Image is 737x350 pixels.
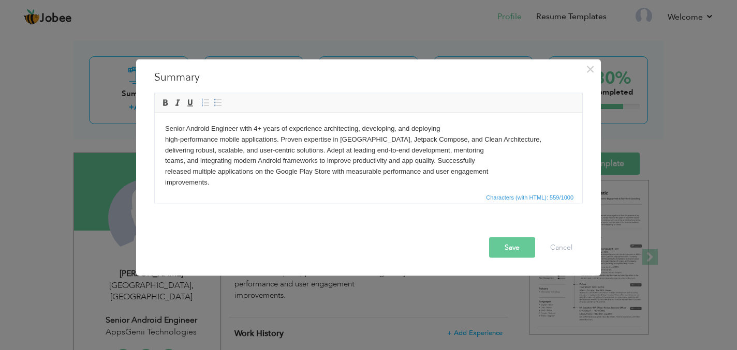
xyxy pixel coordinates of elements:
a: Insert/Remove Numbered List [200,97,211,108]
button: Cancel [540,237,583,257]
span: × [586,59,595,78]
div: Statistics [484,192,577,202]
a: Italic [172,97,183,108]
a: Bold [159,97,171,108]
a: Underline [184,97,196,108]
iframe: Rich Text Editor, summaryEditor [155,113,582,190]
button: Save [489,237,535,257]
button: Close [582,60,598,77]
h3: Summary [154,69,583,85]
span: Characters (with HTML): 559/1000 [484,192,576,202]
a: Insert/Remove Bulleted List [212,97,224,108]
